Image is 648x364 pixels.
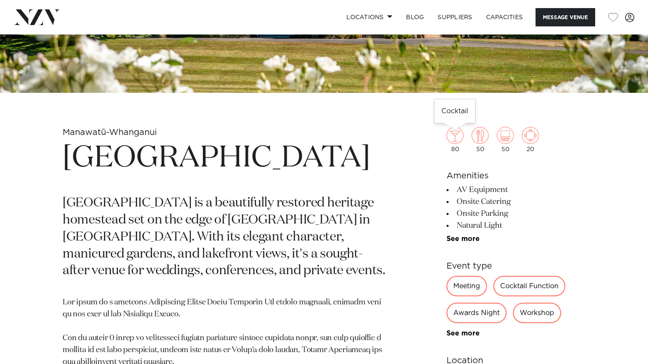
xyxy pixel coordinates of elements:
[497,127,514,152] div: 50
[513,303,561,323] div: Workshop
[14,9,60,25] img: nzv-logo.png
[63,139,386,178] h1: [GEOGRAPHIC_DATA]
[399,8,431,26] a: BLOG
[446,303,507,323] div: Awards Night
[63,195,386,280] p: [GEOGRAPHIC_DATA] is a beautifully restored heritage homestead set on the edge of [GEOGRAPHIC_DAT...
[446,220,585,232] li: Natural Light
[446,208,585,220] li: Onsite Parking
[522,127,539,144] img: meeting.png
[446,196,585,208] li: Onsite Catering
[479,8,530,26] a: Capacities
[497,127,514,144] img: theatre.png
[472,127,489,144] img: dining.png
[446,260,585,272] h6: Event type
[446,184,585,196] li: AV Equipment
[472,127,489,152] div: 50
[536,8,595,26] button: Message Venue
[63,128,157,137] small: Manawatū-Whanganui
[446,127,464,152] div: 80
[446,169,585,182] h6: Amenities
[435,99,475,123] div: Cocktail
[522,127,539,152] div: 20
[431,8,479,26] a: SUPPLIERS
[446,276,487,296] div: Meeting
[340,8,399,26] a: Locations
[446,127,464,144] img: cocktail.png
[493,276,565,296] div: Cocktail Function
